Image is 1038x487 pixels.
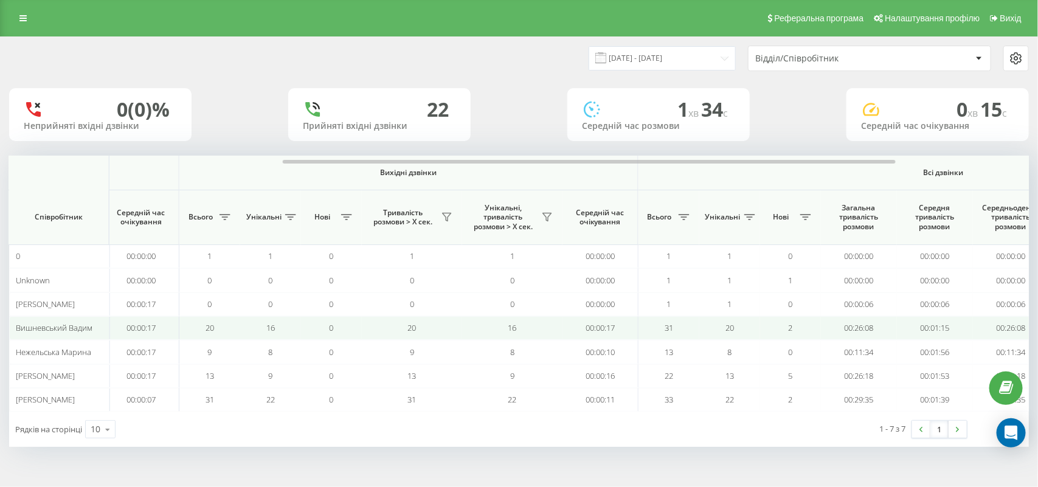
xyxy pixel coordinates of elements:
td: 00:00:00 [562,292,638,316]
span: 1 [667,299,671,309]
span: 0 [16,250,20,261]
span: 9 [208,347,212,357]
span: 1 [667,250,671,261]
td: 00:00:00 [821,244,897,268]
span: 34 [701,96,728,122]
span: 13 [665,347,673,357]
span: 0 [789,299,793,309]
span: 31 [408,394,417,405]
span: Всього [185,212,216,222]
td: 00:00:06 [821,292,897,316]
td: 00:29:35 [821,388,897,412]
span: Середній час очікування [572,208,629,227]
span: 1 [269,250,273,261]
td: 00:00:00 [103,244,179,268]
span: 1 [728,299,732,309]
span: 2 [789,394,793,405]
span: 0 [510,275,514,286]
td: 00:00:00 [897,244,973,268]
span: 0 [269,275,273,286]
td: 00:01:15 [897,316,973,340]
td: 00:00:07 [103,388,179,412]
span: Тривалість розмови > Х сек. [368,208,438,227]
td: 00:26:18 [821,364,897,388]
span: 1 [677,96,701,122]
td: 00:00:17 [103,364,179,388]
td: 00:00:00 [821,268,897,292]
span: Unknown [16,275,50,286]
span: 0 [269,299,273,309]
span: Нежельська Марина [16,347,91,357]
span: 1 [789,275,793,286]
span: 1 [728,275,732,286]
span: 20 [408,322,417,333]
span: Рядків на сторінці [15,424,82,435]
span: c [723,106,728,120]
div: 0 (0)% [117,98,170,121]
a: 1 [930,421,949,438]
span: 9 [510,370,514,381]
span: 31 [206,394,214,405]
span: 0 [789,250,793,261]
div: Відділ/Співробітник [755,54,901,64]
span: 0 [410,275,414,286]
span: 2 [789,322,793,333]
span: 22 [725,394,734,405]
span: 13 [408,370,417,381]
div: 10 [91,423,100,435]
td: 00:01:39 [897,388,973,412]
span: 9 [269,370,273,381]
td: 00:11:34 [821,340,897,364]
span: Унікальні [705,212,741,222]
span: Унікальні [246,212,282,222]
td: 00:00:16 [562,364,638,388]
td: 00:01:56 [897,340,973,364]
span: хв [967,106,980,120]
div: 22 [427,98,449,121]
span: 0 [208,275,212,286]
span: 0 [330,299,334,309]
span: 20 [206,322,214,333]
span: 0 [208,299,212,309]
span: 8 [269,347,273,357]
span: 8 [728,347,732,357]
span: 1 [728,250,732,261]
span: Всього [645,212,675,222]
span: 0 [330,322,334,333]
span: 8 [510,347,514,357]
span: 0 [957,96,980,122]
span: хв [688,106,701,120]
td: 00:00:00 [897,268,973,292]
td: 00:01:53 [897,364,973,388]
span: 5 [789,370,793,381]
div: Середній час розмови [582,121,735,131]
span: [PERSON_NAME] [16,394,75,405]
span: Середній час очікування [112,208,170,227]
span: Реферальна програма [775,13,864,23]
span: 31 [665,322,673,333]
td: 00:00:00 [562,268,638,292]
span: Налаштування профілю [885,13,980,23]
span: Загальна тривалість розмови [830,203,888,232]
span: 22 [665,370,673,381]
span: 0 [330,275,334,286]
span: Вихідні дзвінки [208,168,610,178]
span: [PERSON_NAME] [16,299,75,309]
span: Вихід [1000,13,1022,23]
span: [PERSON_NAME] [16,370,75,381]
td: 00:00:00 [103,268,179,292]
span: Унікальні, тривалість розмови > Х сек. [468,203,538,232]
span: c [1002,106,1007,120]
td: 00:00:17 [103,292,179,316]
td: 00:00:10 [562,340,638,364]
span: 0 [410,299,414,309]
span: 20 [725,322,734,333]
span: 0 [330,250,334,261]
span: 1 [410,250,414,261]
span: 0 [330,394,334,405]
div: Середній час очікування [861,121,1014,131]
span: 0 [330,370,334,381]
span: 13 [725,370,734,381]
span: 16 [266,322,275,333]
td: 00:26:08 [821,316,897,340]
